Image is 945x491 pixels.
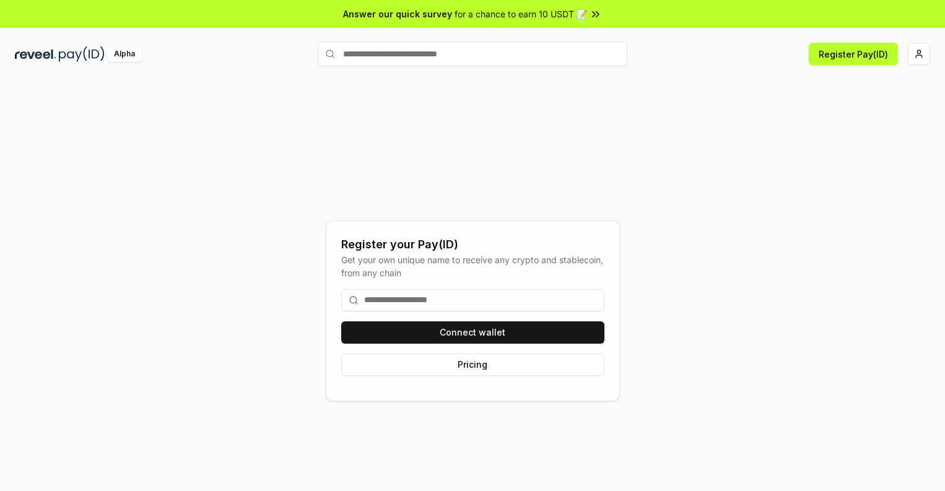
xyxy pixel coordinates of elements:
span: for a chance to earn 10 USDT 📝 [455,7,587,20]
img: pay_id [59,46,105,62]
button: Connect wallet [341,321,604,344]
img: reveel_dark [15,46,56,62]
span: Answer our quick survey [343,7,452,20]
div: Register your Pay(ID) [341,236,604,253]
button: Pricing [341,354,604,376]
div: Alpha [107,46,142,62]
div: Get your own unique name to receive any crypto and stablecoin, from any chain [341,253,604,279]
button: Register Pay(ID) [809,43,898,65]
